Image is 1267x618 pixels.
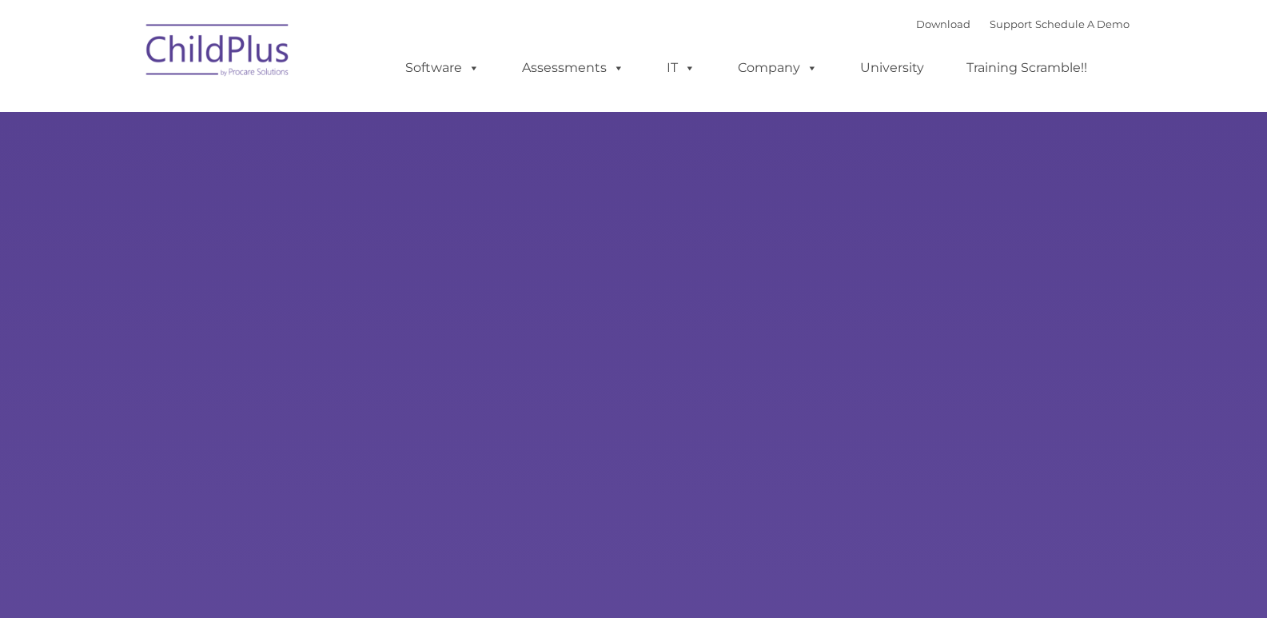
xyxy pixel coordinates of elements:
a: Company [722,52,834,84]
a: Software [389,52,496,84]
a: Support [990,18,1032,30]
a: Download [916,18,970,30]
a: Schedule A Demo [1035,18,1130,30]
a: University [844,52,940,84]
font: | [916,18,1130,30]
a: IT [651,52,711,84]
a: Training Scramble!! [950,52,1103,84]
a: Assessments [506,52,640,84]
img: ChildPlus by Procare Solutions [138,13,298,93]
